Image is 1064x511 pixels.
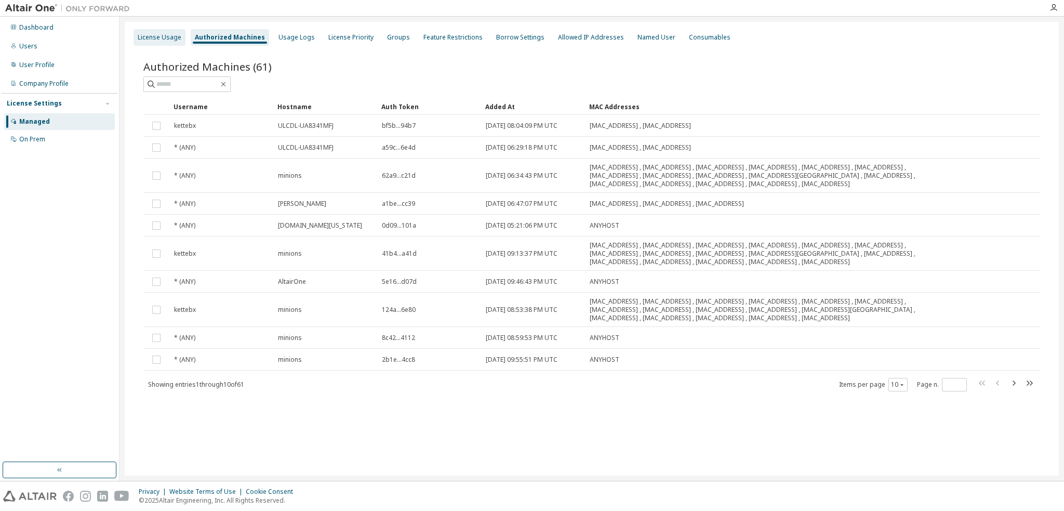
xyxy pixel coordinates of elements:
span: [DATE] 08:59:53 PM UTC [486,334,557,342]
div: Users [19,42,37,50]
div: Hostname [277,98,373,115]
div: Company Profile [19,80,69,88]
span: minions [278,356,302,364]
span: ULCDL-UA8341MFJ [278,143,334,152]
span: 8c42...4112 [382,334,415,342]
span: [DATE] 06:47:07 PM UTC [486,200,557,208]
div: License Usage [138,33,181,42]
span: * (ANY) [174,356,195,364]
p: © 2025 Altair Engineering, Inc. All Rights Reserved. [139,496,299,505]
div: Feature Restrictions [423,33,483,42]
div: Named User [637,33,675,42]
span: [MAC_ADDRESS] , [MAC_ADDRESS] , [MAC_ADDRESS] [590,200,744,208]
span: [PERSON_NAME] [278,200,326,208]
span: [MAC_ADDRESS] , [MAC_ADDRESS] , [MAC_ADDRESS] , [MAC_ADDRESS] , [MAC_ADDRESS] , [MAC_ADDRESS] , [... [590,163,934,188]
div: Privacy [139,488,169,496]
span: a1be...cc39 [382,200,415,208]
span: ULCDL-UA8341MFJ [278,122,334,130]
span: [DATE] 09:46:43 PM UTC [486,278,557,286]
div: Dashboard [19,23,54,32]
img: Altair One [5,3,135,14]
span: * (ANY) [174,172,195,180]
span: ANYHOST [590,356,619,364]
div: Website Terms of Use [169,488,246,496]
div: License Settings [7,99,62,108]
img: linkedin.svg [97,491,108,502]
span: AltairOne [278,278,306,286]
div: Consumables [689,33,730,42]
div: Borrow Settings [496,33,544,42]
span: [MAC_ADDRESS] , [MAC_ADDRESS] [590,143,691,152]
span: kettebx [174,122,196,130]
span: minions [278,250,302,258]
span: a59c...6e4d [382,143,416,152]
div: MAC Addresses [589,98,934,115]
span: minions [278,334,302,342]
span: Items per page [839,378,908,391]
span: [DATE] 06:29:18 PM UTC [486,143,557,152]
span: Authorized Machines (61) [143,59,272,74]
span: [MAC_ADDRESS] , [MAC_ADDRESS] [590,122,691,130]
div: Groups [387,33,410,42]
span: * (ANY) [174,143,195,152]
span: 62a9...c21d [382,172,416,180]
span: kettebx [174,306,196,314]
span: * (ANY) [174,278,195,286]
span: [DATE] 05:21:06 PM UTC [486,221,557,230]
span: [MAC_ADDRESS] , [MAC_ADDRESS] , [MAC_ADDRESS] , [MAC_ADDRESS] , [MAC_ADDRESS] , [MAC_ADDRESS] , [... [590,241,934,266]
span: ANYHOST [590,221,619,230]
span: 41b4...a41d [382,250,417,258]
span: Showing entries 1 through 10 of 61 [148,380,244,389]
span: minions [278,172,302,180]
span: [DATE] 06:34:43 PM UTC [486,172,557,180]
span: ANYHOST [590,334,619,342]
span: 0d09...101a [382,221,416,230]
span: ANYHOST [590,278,619,286]
img: instagram.svg [80,491,91,502]
div: Cookie Consent [246,488,299,496]
div: Authorized Machines [195,33,265,42]
div: User Profile [19,61,55,69]
div: Added At [485,98,581,115]
div: Usage Logs [278,33,315,42]
span: kettebx [174,250,196,258]
span: [MAC_ADDRESS] , [MAC_ADDRESS] , [MAC_ADDRESS] , [MAC_ADDRESS] , [MAC_ADDRESS] , [MAC_ADDRESS] , [... [590,297,934,322]
div: Auth Token [381,98,477,115]
img: altair_logo.svg [3,491,57,502]
img: facebook.svg [63,491,74,502]
div: License Priority [328,33,374,42]
img: youtube.svg [114,491,129,502]
div: Allowed IP Addresses [558,33,624,42]
span: minions [278,306,302,314]
div: Username [174,98,269,115]
button: 10 [891,381,905,389]
div: Managed [19,117,50,126]
div: On Prem [19,135,45,143]
span: * (ANY) [174,334,195,342]
span: [DATE] 09:55:51 PM UTC [486,356,557,364]
span: [DATE] 08:04:09 PM UTC [486,122,557,130]
span: [DATE] 08:53:38 PM UTC [486,306,557,314]
span: bf5b...94b7 [382,122,416,130]
span: [DOMAIN_NAME][US_STATE] [278,221,362,230]
span: * (ANY) [174,221,195,230]
span: 5e16...d07d [382,278,417,286]
span: 124a...6e80 [382,306,416,314]
span: 2b1e...4cc8 [382,356,415,364]
span: Page n. [917,378,967,391]
span: * (ANY) [174,200,195,208]
span: [DATE] 09:13:37 PM UTC [486,250,557,258]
